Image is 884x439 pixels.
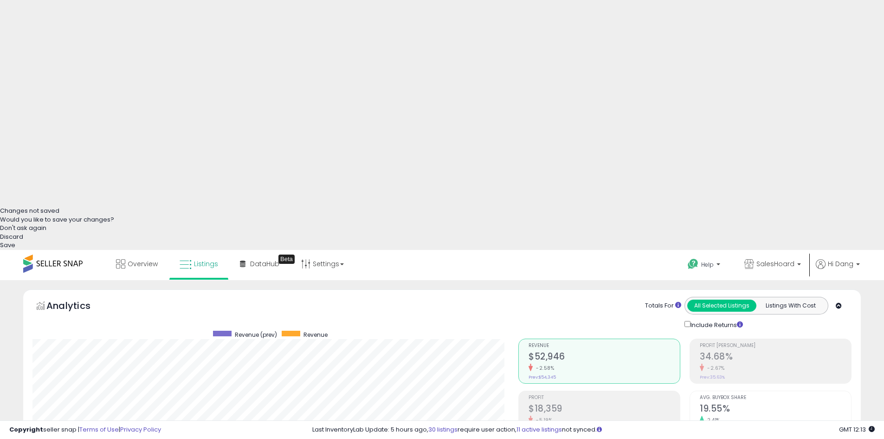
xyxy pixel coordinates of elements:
span: Help [701,261,714,269]
h2: 19.55% [700,403,851,416]
i: Get Help [687,258,699,270]
div: Include Returns [678,319,754,330]
small: -2.67% [704,365,724,372]
div: Tooltip anchor [278,255,295,264]
h2: 34.68% [700,351,851,364]
small: Prev: $54,345 [529,374,556,380]
small: -2.58% [533,365,554,372]
span: SalesHoard [756,259,794,269]
a: SalesHoard [737,250,808,280]
a: Terms of Use [79,425,119,434]
span: Hi Dang [828,259,853,269]
div: Totals For [645,301,681,310]
strong: Copyright [9,425,43,434]
span: Overview [128,259,158,269]
a: Help [680,251,729,280]
a: DataHub [233,250,286,278]
span: Revenue (prev) [235,331,277,339]
span: Revenue [529,343,680,348]
span: DataHub [250,259,279,269]
a: Overview [109,250,165,278]
h5: Analytics [46,299,109,315]
a: Privacy Policy [120,425,161,434]
span: Revenue [303,331,328,339]
span: Profit [PERSON_NAME] [700,343,851,348]
small: Prev: 35.63% [700,374,725,380]
button: Listings With Cost [756,300,825,312]
span: Avg. Buybox Share [700,395,851,400]
a: Hi Dang [816,259,860,280]
h2: $18,359 [529,403,680,416]
a: 11 active listings [516,425,562,434]
a: Settings [294,250,351,278]
span: Listings [194,259,218,269]
a: 30 listings [428,425,458,434]
h2: $52,946 [529,351,680,364]
a: Listings [173,250,225,278]
button: All Selected Listings [687,300,756,312]
span: Profit [529,395,680,400]
div: Last InventoryLab Update: 5 hours ago, require user action, not synced. [312,426,875,434]
span: 2025-09-16 12:13 GMT [839,425,875,434]
div: seller snap | | [9,426,161,434]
